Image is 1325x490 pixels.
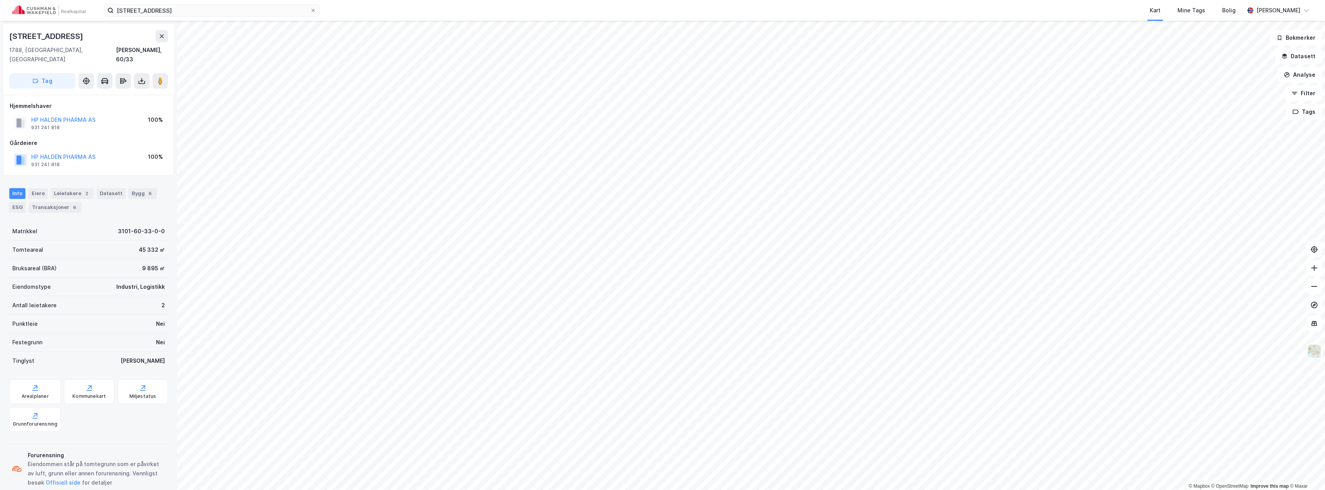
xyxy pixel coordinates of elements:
[116,45,168,64] div: [PERSON_NAME], 60/33
[1275,49,1322,64] button: Datasett
[12,5,86,16] img: cushman-wakefield-realkapital-logo.202ea83816669bd177139c58696a8fa1.svg
[31,125,60,131] div: 931 241 818
[9,202,26,213] div: ESG
[28,451,165,460] div: Forurensning
[1189,483,1210,489] a: Mapbox
[71,204,79,211] div: 6
[1211,483,1249,489] a: OpenStreetMap
[12,264,57,273] div: Bruksareal (BRA)
[1285,86,1322,101] button: Filter
[28,460,165,487] div: Eiendommen står på tomtegrunn som er påvirket av luft, grunn eller annen forurensning. Vennligst ...
[148,152,163,162] div: 100%
[129,393,156,399] div: Miljøstatus
[142,264,165,273] div: 9 895 ㎡
[1277,67,1322,83] button: Analyse
[118,227,165,236] div: 3101-60-33-0-0
[146,190,154,197] div: 6
[1177,6,1205,15] div: Mine Tags
[129,188,157,199] div: Bygg
[1256,6,1300,15] div: [PERSON_NAME]
[10,138,168,148] div: Gårdeiere
[156,319,165,328] div: Nei
[1307,344,1322,359] img: Z
[1286,453,1325,490] iframe: Chat Widget
[116,282,165,291] div: Industri, Logistikk
[161,301,165,310] div: 2
[12,301,57,310] div: Antall leietakere
[9,45,116,64] div: 1788, [GEOGRAPHIC_DATA], [GEOGRAPHIC_DATA]
[1222,6,1236,15] div: Bolig
[9,188,25,199] div: Info
[31,162,60,168] div: 931 241 818
[12,356,34,365] div: Tinglyst
[148,115,163,125] div: 100%
[97,188,126,199] div: Datasett
[114,5,310,16] input: Søk på adresse, matrikkel, gårdeiere, leietakere eller personer
[1286,453,1325,490] div: Kontrollprogram for chat
[12,319,38,328] div: Punktleie
[1270,30,1322,45] button: Bokmerker
[139,245,165,254] div: 45 332 ㎡
[29,188,48,199] div: Eiere
[12,245,43,254] div: Tomteareal
[12,227,37,236] div: Matrikkel
[1286,104,1322,120] button: Tags
[156,338,165,347] div: Nei
[121,356,165,365] div: [PERSON_NAME]
[9,73,75,89] button: Tag
[83,190,91,197] div: 2
[12,338,42,347] div: Festegrunn
[9,30,85,42] div: [STREET_ADDRESS]
[1251,483,1289,489] a: Improve this map
[22,393,49,399] div: Arealplaner
[10,101,168,111] div: Hjemmelshaver
[1150,6,1161,15] div: Kart
[13,421,57,427] div: Grunnforurensning
[51,188,94,199] div: Leietakere
[72,393,106,399] div: Kommunekart
[29,202,82,213] div: Transaksjoner
[12,282,51,291] div: Eiendomstype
